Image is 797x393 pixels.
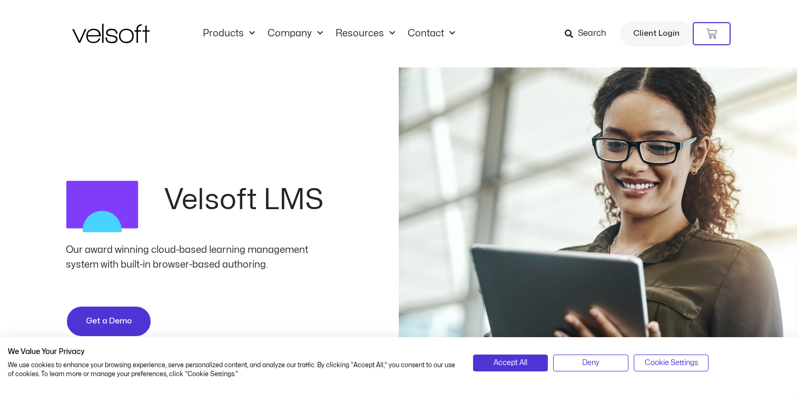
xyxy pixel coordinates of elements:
[66,306,152,337] a: Get a Demo
[553,355,628,371] button: Deny all cookies
[8,361,457,379] p: We use cookies to enhance your browsing experience, serve personalized content, and analyze our t...
[329,28,401,40] a: ResourcesMenu Toggle
[645,357,698,369] span: Cookie Settings
[578,27,606,41] span: Search
[565,25,614,43] a: Search
[261,28,329,40] a: CompanyMenu Toggle
[164,186,332,214] h2: Velsoft LMS
[66,170,139,243] img: LMS Logo
[633,27,680,41] span: Client Login
[582,357,599,369] span: Deny
[494,357,527,369] span: Accept All
[634,355,709,371] button: Adjust cookie preferences
[72,24,150,43] img: Velsoft Training Materials
[196,28,461,40] nav: Menu
[620,21,693,46] a: Client Login
[8,347,457,357] h2: We Value Your Privacy
[196,28,261,40] a: ProductsMenu Toggle
[473,355,548,371] button: Accept all cookies
[66,243,332,272] div: Our award winning cloud-based learning management system with built-in browser-based authoring.
[401,28,461,40] a: ContactMenu Toggle
[86,315,132,328] span: Get a Demo
[663,370,792,393] iframe: chat widget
